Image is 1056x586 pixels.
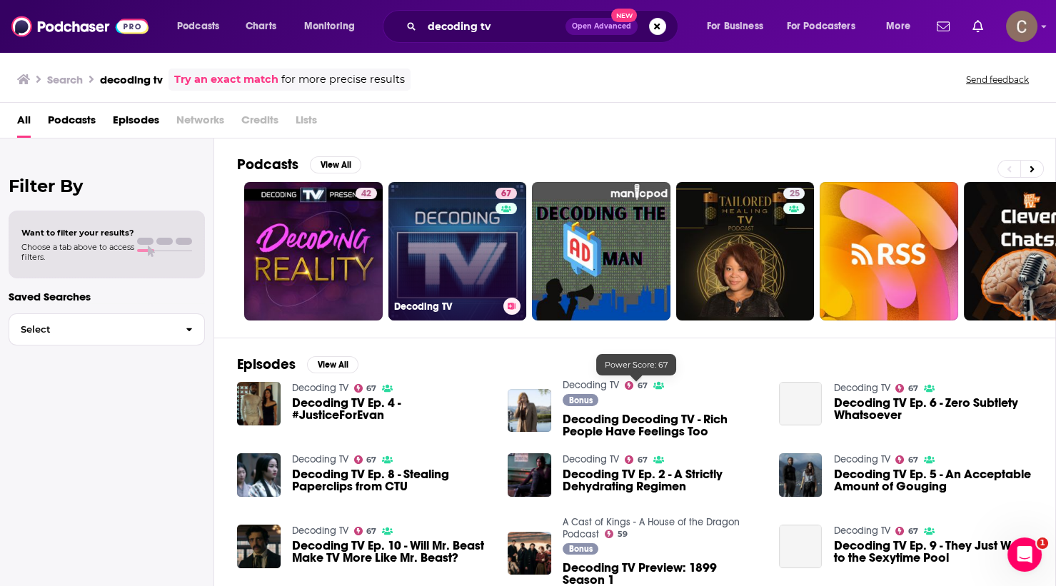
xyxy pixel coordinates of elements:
button: open menu [778,15,876,38]
img: Podchaser - Follow, Share and Rate Podcasts [11,13,149,40]
button: open menu [876,15,928,38]
a: PodcastsView All [237,156,361,173]
span: 67 [638,383,648,389]
span: For Business [707,16,763,36]
span: 67 [366,457,376,463]
span: More [886,16,910,36]
a: Show notifications dropdown [967,14,989,39]
img: Decoding TV Ep. 8 - Stealing Paperclips from CTU [237,453,281,497]
a: 67 [625,381,648,390]
a: Show notifications dropdown [931,14,955,39]
a: 67 [354,384,377,393]
span: 42 [361,187,371,201]
a: Decoding Decoding TV - Rich People Have Feelings Too [563,413,762,438]
a: EpisodesView All [237,355,358,373]
a: 67 [354,455,377,464]
button: Show profile menu [1006,11,1037,42]
a: 25 [783,188,805,199]
span: 67 [366,385,376,392]
a: All [17,108,31,138]
span: 67 [366,528,376,535]
a: Decoding TV Ep. 2 - A Strictly Dehydrating Regimen [563,468,762,492]
p: Saved Searches [9,290,205,303]
span: Choose a tab above to access filters. [21,242,134,262]
h2: Podcasts [237,156,298,173]
img: User Profile [1006,11,1037,42]
input: Search podcasts, credits, & more... [422,15,565,38]
a: Decoding TV [833,382,890,394]
button: Open AdvancedNew [565,18,638,35]
a: Episodes [113,108,159,138]
a: Decoding TV [292,525,348,537]
a: Decoding TV [833,453,890,465]
span: Charts [246,16,276,36]
a: Decoding TV [292,382,348,394]
span: Open Advanced [572,23,631,30]
a: Decoding TV Ep. 6 - Zero Subtlety Whatsoever [779,382,823,425]
a: 59 [605,530,628,538]
a: 67 [895,527,918,535]
img: Decoding Decoding TV - Rich People Have Feelings Too [508,389,551,433]
a: 67 [496,188,517,199]
span: 67 [908,457,918,463]
a: Decoding TV Ep. 8 - Stealing Paperclips from CTU [292,468,491,492]
span: Lists [296,108,317,138]
span: Decoding TV Preview: 1899 Season 1 [563,562,762,586]
div: Power Score: 67 [596,354,676,375]
a: A Cast of Kings - A House of the Dragon Podcast [563,516,740,540]
span: Select [9,325,174,334]
a: 67Decoding TV [388,182,527,320]
a: Decoding TV Ep. 5 - An Acceptable Amount of Gouging [833,468,1032,492]
img: Decoding TV Ep. 2 - A Strictly Dehydrating Regimen [508,453,551,497]
span: Decoding TV Ep. 4 - #JusticeForEvan [292,397,491,421]
h2: Episodes [237,355,296,373]
span: Podcasts [48,108,96,138]
button: open menu [167,15,238,38]
span: 67 [638,457,648,463]
a: Decoding TV Ep. 9 - They Just Went to the Sexytime Pool [779,525,823,568]
div: Search podcasts, credits, & more... [396,10,692,43]
img: Decoding TV Ep. 10 - Will Mr. Beast Make TV More Like Mr. Beast? [237,525,281,568]
img: Decoding TV Ep. 4 - #JusticeForEvan [237,382,281,425]
span: For Podcasters [787,16,855,36]
a: Decoding TV [833,525,890,537]
a: 42 [356,188,377,199]
span: 67 [908,385,918,392]
button: View All [310,156,361,173]
h2: Filter By [9,176,205,196]
a: Decoding TV Preview: 1899 Season 1 [508,532,551,575]
span: Want to filter your results? [21,228,134,238]
a: Decoding TV [292,453,348,465]
span: 59 [618,531,628,537]
span: Credits [241,108,278,138]
span: 67 [908,528,918,535]
a: 67 [625,455,648,464]
a: 25 [676,182,815,320]
a: Decoding TV Ep. 10 - Will Mr. Beast Make TV More Like Mr. Beast? [292,540,491,564]
span: Bonus [569,545,593,553]
a: 42 [244,182,383,320]
a: Decoding TV Ep. 6 - Zero Subtlety Whatsoever [833,397,1032,421]
button: open menu [294,15,373,38]
a: Decoding TV [563,379,619,391]
span: 67 [501,187,511,201]
a: Charts [236,15,285,38]
a: Try an exact match [174,71,278,88]
button: Send feedback [962,74,1033,86]
span: 25 [789,187,799,201]
span: Networks [176,108,224,138]
button: View All [307,356,358,373]
button: Select [9,313,205,345]
h3: Decoding TV [394,300,498,313]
